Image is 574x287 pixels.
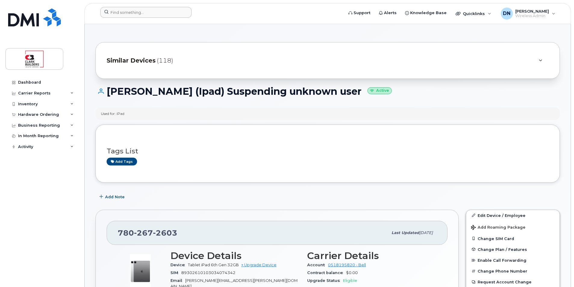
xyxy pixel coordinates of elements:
[478,258,526,263] span: Enable Call Forwarding
[548,261,569,282] iframe: Messenger Launcher
[107,147,549,155] h3: Tags List
[188,263,239,267] span: Tablet iPad 6th Gen 32GB
[466,255,560,266] button: Enable Call Forwarding
[307,263,328,267] span: Account
[170,250,300,261] h3: Device Details
[181,270,236,275] span: 89302610103034074342
[307,270,346,275] span: Contract balance
[466,233,560,244] button: Change SIM Card
[367,87,392,94] small: Active
[419,230,433,235] span: [DATE]
[157,56,173,65] span: (118)
[328,263,366,267] a: 0518195820 - Bell
[343,278,357,283] span: Eligible
[392,230,419,235] span: Last updated
[95,86,560,97] h1: [PERSON_NAME] (Ipad) Suspending unknown user
[101,111,124,116] div: Used for: iPad
[105,194,125,200] span: Add Note
[466,210,560,221] a: Edit Device / Employee
[346,270,358,275] span: $0.00
[466,244,560,255] button: Change Plan / Features
[170,270,181,275] span: SIM
[478,247,527,252] span: Change Plan / Features
[170,278,185,283] span: Email
[107,158,137,165] a: Add tags
[170,263,188,267] span: Device
[118,228,177,237] span: 780
[471,225,526,231] span: Add Roaming Package
[466,221,560,233] button: Add Roaming Package
[153,228,177,237] span: 2603
[307,278,343,283] span: Upgrade Status
[95,192,130,202] button: Add Note
[241,263,276,267] a: + Upgrade Device
[466,266,560,276] button: Change Phone Number
[107,56,156,65] span: Similar Devices
[134,228,153,237] span: 267
[307,250,437,261] h3: Carrier Details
